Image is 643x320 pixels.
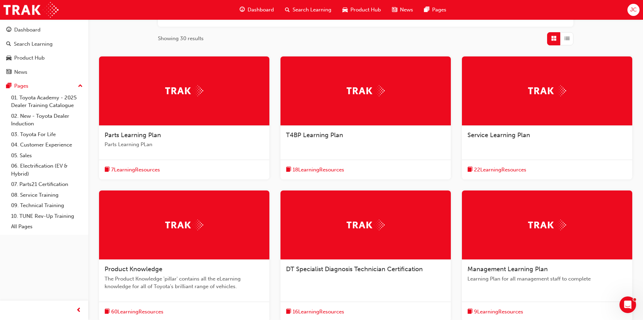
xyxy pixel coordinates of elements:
[619,296,636,313] iframe: Intercom live chat
[111,308,163,316] span: 60 Learning Resources
[3,52,86,64] a: Product Hub
[8,92,86,111] a: 01. Toyota Academy - 2025 Dealer Training Catalogue
[347,85,385,96] img: Trak
[467,308,523,316] button: book-icon9LearningResources
[111,166,160,174] span: 7 Learning Resources
[8,111,86,129] a: 02. New - Toyota Dealer Induction
[105,141,264,149] span: Parts Learning PLan
[285,6,290,14] span: search-icon
[3,2,59,18] img: Trak
[8,179,86,190] a: 07. Parts21 Certification
[234,3,279,17] a: guage-iconDashboard
[8,161,86,179] a: 06. Electrification (EV & Hybrid)
[6,83,11,89] span: pages-icon
[8,200,86,211] a: 09. Technical Training
[350,6,381,14] span: Product Hub
[99,56,269,180] a: TrakParts Learning PlanParts Learning PLanbook-icon7LearningResources
[279,3,337,17] a: search-iconSearch Learning
[14,54,45,62] div: Product Hub
[14,26,41,34] div: Dashboard
[386,3,419,17] a: news-iconNews
[6,41,11,47] span: search-icon
[474,308,523,316] span: 9 Learning Resources
[627,4,640,16] button: JC
[3,80,86,92] button: Pages
[8,140,86,150] a: 04. Customer Experience
[3,22,86,80] button: DashboardSearch LearningProduct HubNews
[165,85,203,96] img: Trak
[3,38,86,51] a: Search Learning
[286,166,291,174] span: book-icon
[551,35,556,43] span: Grid
[337,3,386,17] a: car-iconProduct Hub
[165,220,203,230] img: Trak
[105,166,110,174] span: book-icon
[6,55,11,61] span: car-icon
[14,40,53,48] div: Search Learning
[8,150,86,161] a: 05. Sales
[3,66,86,79] a: News
[286,131,343,139] span: T4BP Learning Plan
[286,308,344,316] button: book-icon16LearningResources
[564,35,570,43] span: List
[419,3,452,17] a: pages-iconPages
[105,275,264,291] span: The Product Knowledge 'pillar' contains all the eLearning knowledge for all of Toyota's brilliant...
[8,129,86,140] a: 03. Toyota For Life
[8,190,86,201] a: 08. Service Training
[14,68,27,76] div: News
[286,265,423,273] span: DT Specialist Diagnosis Technician Certification
[158,35,204,43] span: Showing 30 results
[630,6,637,14] span: JC
[347,220,385,230] img: Trak
[467,308,473,316] span: book-icon
[474,166,526,174] span: 22 Learning Resources
[6,27,11,33] span: guage-icon
[293,308,344,316] span: 16 Learning Resources
[467,166,473,174] span: book-icon
[528,85,566,96] img: Trak
[8,211,86,222] a: 10. TUNE Rev-Up Training
[3,24,86,36] a: Dashboard
[400,6,413,14] span: News
[248,6,274,14] span: Dashboard
[105,308,110,316] span: book-icon
[528,220,566,230] img: Trak
[467,166,526,174] button: book-icon22LearningResources
[467,265,548,273] span: Management Learning Plan
[342,6,348,14] span: car-icon
[424,6,429,14] span: pages-icon
[105,166,160,174] button: book-icon7LearningResources
[286,308,291,316] span: book-icon
[467,131,530,139] span: Service Learning Plan
[280,56,451,180] a: TrakT4BP Learning Planbook-icon18LearningResources
[392,6,397,14] span: news-icon
[467,275,627,283] span: Learning Plan for all management staff to complete
[76,306,81,315] span: prev-icon
[105,265,162,273] span: Product Knowledge
[8,221,86,232] a: All Pages
[105,131,161,139] span: Parts Learning Plan
[14,82,28,90] div: Pages
[462,56,632,180] a: TrakService Learning Planbook-icon22LearningResources
[293,166,344,174] span: 18 Learning Resources
[240,6,245,14] span: guage-icon
[293,6,331,14] span: Search Learning
[78,82,83,91] span: up-icon
[432,6,446,14] span: Pages
[286,166,344,174] button: book-icon18LearningResources
[6,69,11,75] span: news-icon
[105,308,163,316] button: book-icon60LearningResources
